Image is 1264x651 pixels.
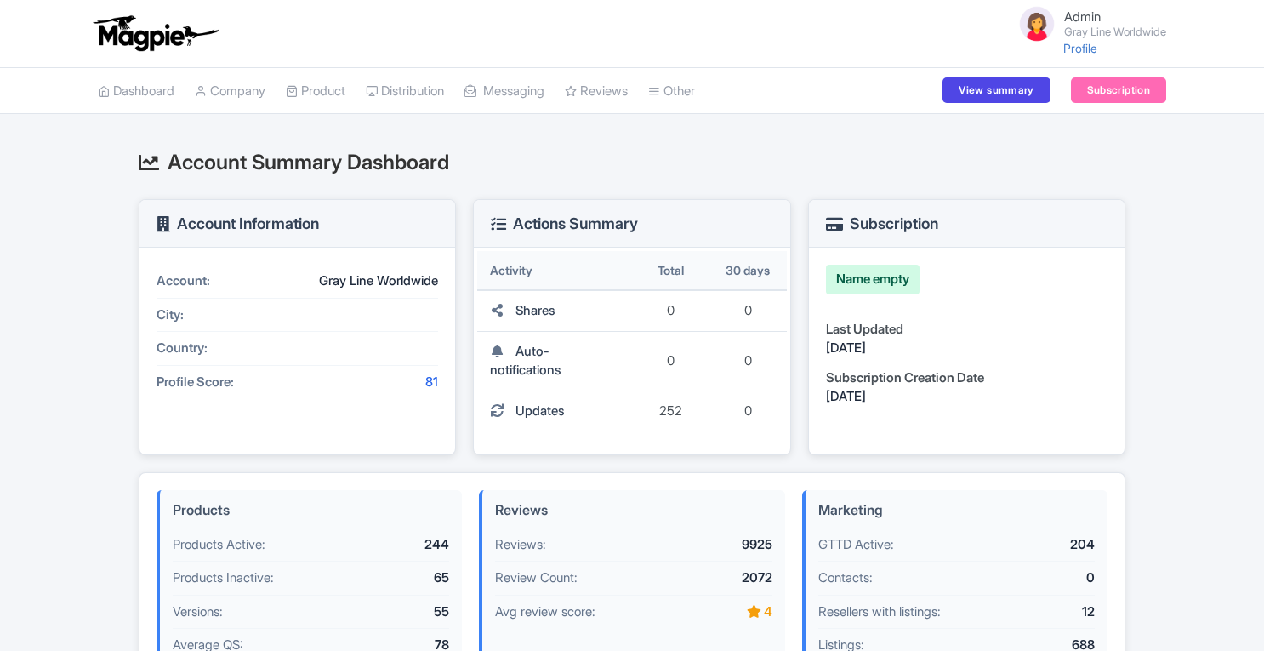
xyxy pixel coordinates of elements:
[366,68,444,115] a: Distribution
[632,291,709,332] td: 0
[284,271,438,291] div: Gray Line Worldwide
[632,251,709,291] th: Total
[744,403,752,419] span: 0
[826,387,1107,407] div: [DATE]
[173,602,352,622] div: Versions:
[1006,3,1166,44] a: Admin Gray Line Worldwide
[157,373,284,392] div: Profile Score:
[352,535,449,555] div: 244
[998,568,1095,588] div: 0
[173,568,352,588] div: Products Inactive:
[89,14,221,52] img: logo-ab69f6fb50320c5b225c76a69d11143b.png
[826,339,1107,358] div: [DATE]
[286,68,345,115] a: Product
[1016,3,1057,44] img: avatar_key_member-9c1dde93af8b07d7383eb8b5fb890c87.png
[157,271,284,291] div: Account:
[352,568,449,588] div: 65
[491,215,638,232] h3: Actions Summary
[998,535,1095,555] div: 204
[675,602,772,622] div: 4
[515,302,555,318] span: Shares
[464,68,544,115] a: Messaging
[157,306,284,325] div: City:
[818,602,998,622] div: Resellers with listings:
[495,602,675,622] div: Avg review score:
[495,503,771,518] h4: Reviews
[942,77,1050,103] a: View summary
[675,568,772,588] div: 2072
[1064,26,1166,37] small: Gray Line Worldwide
[195,68,265,115] a: Company
[744,302,752,318] span: 0
[515,403,565,419] span: Updates
[675,535,772,555] div: 9925
[1063,41,1097,55] a: Profile
[744,352,752,368] span: 0
[352,602,449,622] div: 55
[826,265,920,294] div: Name empty
[818,535,998,555] div: GTTD Active:
[1071,77,1166,103] a: Subscription
[632,332,709,391] td: 0
[818,568,998,588] div: Contacts:
[495,568,675,588] div: Review Count:
[998,602,1095,622] div: 12
[490,343,561,379] span: Auto-notifications
[157,339,284,358] div: Country:
[495,535,675,555] div: Reviews:
[173,503,449,518] h4: Products
[709,251,787,291] th: 30 days
[98,68,174,115] a: Dashboard
[826,215,938,232] h3: Subscription
[565,68,628,115] a: Reviews
[477,251,632,291] th: Activity
[1064,9,1101,25] span: Admin
[818,503,1095,518] h4: Marketing
[173,535,352,555] div: Products Active:
[826,368,1107,388] div: Subscription Creation Date
[632,391,709,431] td: 252
[826,320,1107,340] div: Last Updated
[139,151,1125,174] h2: Account Summary Dashboard
[284,373,438,392] div: 81
[157,215,319,232] h3: Account Information
[648,68,695,115] a: Other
